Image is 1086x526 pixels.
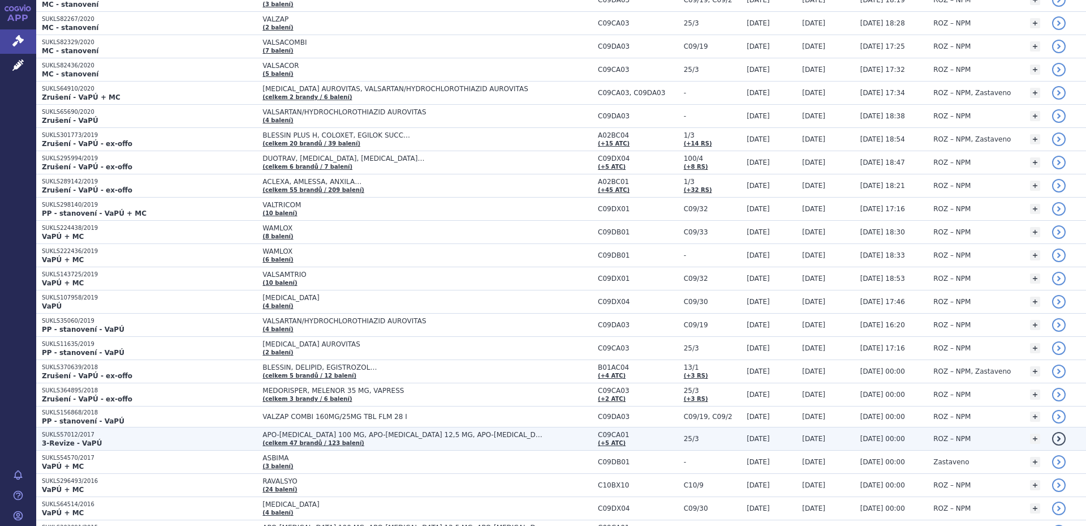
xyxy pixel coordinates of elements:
[933,66,971,74] span: ROZ – NPM
[747,112,770,120] span: [DATE]
[860,458,905,466] span: [DATE] 00:00
[42,431,257,439] p: SUKLS57012/2017
[42,509,84,517] strong: VaPÚ + MC
[598,321,678,329] span: C09DA03
[42,271,257,279] p: SUKLS143725/2019
[933,458,969,466] span: Zastaveno
[684,19,741,27] span: 25/3
[42,1,98,8] strong: MC - stanovení
[262,440,364,446] a: (celkem 47 brandů / 123 balení)
[262,117,293,123] a: (4 balení)
[1030,343,1040,353] a: +
[598,205,678,213] span: C09DX01
[1052,272,1066,285] a: detail
[42,326,124,333] strong: PP - stanovení - VaPÚ
[262,454,545,462] span: ASBIMA
[42,454,257,462] p: SUKLS54570/2017
[42,417,124,425] strong: PP - stanovení - VaPÚ
[1052,63,1066,76] a: detail
[747,275,770,283] span: [DATE]
[262,501,545,508] span: [MEDICAL_DATA]
[860,435,905,443] span: [DATE] 00:00
[598,458,678,466] span: C09DB01
[802,205,825,213] span: [DATE]
[1030,503,1040,514] a: +
[1030,320,1040,330] a: +
[42,247,257,255] p: SUKLS222436/2019
[1030,366,1040,377] a: +
[42,39,257,46] p: SUKLS82329/2020
[42,486,84,494] strong: VaPÚ + MC
[860,205,905,213] span: [DATE] 17:16
[42,409,257,417] p: SUKLS156868/2018
[1052,179,1066,193] a: detail
[262,294,545,302] span: [MEDICAL_DATA]
[933,435,971,443] span: ROZ – NPM
[933,19,971,27] span: ROZ – NPM
[42,62,257,70] p: SUKLS82436/2020
[684,164,708,170] a: (+8 RS)
[42,178,257,186] p: SUKLS289142/2019
[802,135,825,143] span: [DATE]
[1030,181,1040,191] a: +
[802,66,825,74] span: [DATE]
[933,344,971,352] span: ROZ – NPM
[262,48,293,54] a: (7 balení)
[747,228,770,236] span: [DATE]
[933,42,971,50] span: ROZ – NPM
[860,19,905,27] span: [DATE] 18:28
[1052,365,1066,378] a: detail
[747,135,770,143] span: [DATE]
[1052,295,1066,309] a: detail
[42,279,84,287] strong: VaPÚ + MC
[262,349,293,356] a: (2 balení)
[1052,16,1066,30] a: detail
[42,439,102,447] strong: 3-Revize - VaPÚ
[1052,225,1066,239] a: detail
[1030,273,1040,284] a: +
[598,387,678,395] span: C09CA03
[802,19,825,27] span: [DATE]
[262,85,545,93] span: [MEDICAL_DATA] AUROVITAS, VALSARTAN/HYDROCHLOROTHIAZID AUROVITAS
[262,486,297,493] a: (24 balení)
[933,228,971,236] span: ROZ – NPM
[1030,18,1040,28] a: +
[747,159,770,166] span: [DATE]
[1030,250,1040,260] a: +
[262,178,545,186] span: ACLEXA, AMLESSA, ANXILA…
[802,275,825,283] span: [DATE]
[262,131,545,139] span: BLESSIN PLUS H, COLOXET, EGILOK SUCC…
[684,112,741,120] span: -
[684,298,741,306] span: C09/30
[262,413,545,421] span: VALZAP COMBI 160MG/25MG TBL FLM 28 I
[42,201,257,209] p: SUKLS298140/2019
[684,155,741,162] span: 100/4
[1052,109,1066,123] a: detail
[747,435,770,443] span: [DATE]
[42,209,146,217] strong: PP - stanovení - VaPÚ + MC
[933,481,971,489] span: ROZ – NPM
[598,364,678,371] span: B01AC04
[747,458,770,466] span: [DATE]
[598,140,630,147] a: (+15 ATC)
[684,140,712,147] a: (+14 RS)
[1030,480,1040,490] a: +
[1052,455,1066,469] a: detail
[598,481,678,489] span: C10BX10
[684,364,741,371] span: 13/1
[598,19,678,27] span: C09CA03
[933,275,971,283] span: ROZ – NPM
[747,19,770,27] span: [DATE]
[1030,157,1040,168] a: +
[802,112,825,120] span: [DATE]
[933,251,971,259] span: ROZ – NPM
[933,413,971,421] span: ROZ – NPM
[42,15,257,23] p: SUKLS82267/2020
[42,24,98,32] strong: MC - stanovení
[262,71,293,77] a: (5 balení)
[42,395,132,403] strong: Zrušení - VaPÚ - ex-offo
[802,504,825,512] span: [DATE]
[262,233,293,240] a: (8 balení)
[802,159,825,166] span: [DATE]
[684,205,741,213] span: C09/32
